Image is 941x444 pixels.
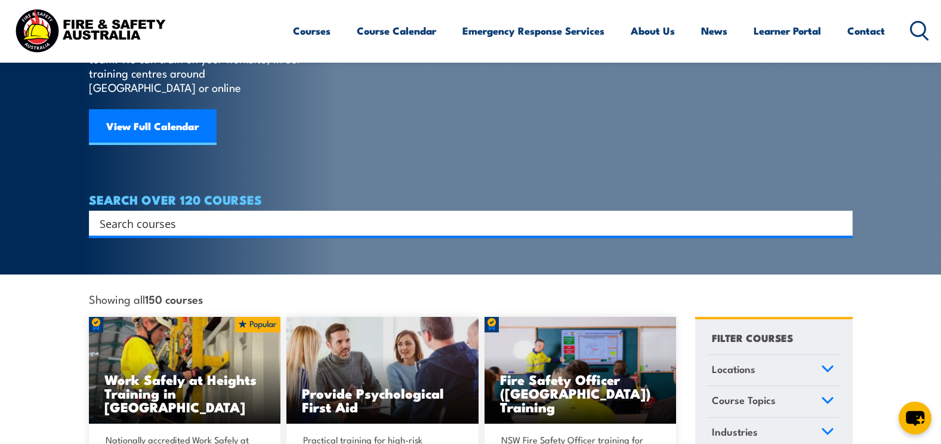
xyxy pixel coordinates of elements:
img: Work Safely at Heights Training (1) [89,317,281,424]
a: Course Topics [706,386,840,417]
a: Work Safely at Heights Training in [GEOGRAPHIC_DATA] [89,317,281,424]
a: Learner Portal [754,15,821,47]
strong: 150 courses [145,291,203,307]
span: Showing all [89,292,203,305]
h3: Work Safely at Heights Training in [GEOGRAPHIC_DATA] [104,372,266,414]
a: Locations [706,355,840,386]
h3: Provide Psychological First Aid [302,386,463,414]
a: Courses [293,15,331,47]
span: Course Topics [712,392,776,408]
form: Search form [102,215,829,232]
a: Fire Safety Officer ([GEOGRAPHIC_DATA]) Training [485,317,677,424]
a: View Full Calendar [89,109,217,145]
img: Fire Safety Advisor [485,317,677,424]
h3: Fire Safety Officer ([GEOGRAPHIC_DATA]) Training [500,372,661,414]
button: chat-button [899,402,931,434]
a: Contact [847,15,885,47]
a: Provide Psychological First Aid [286,317,479,424]
a: About Us [631,15,675,47]
span: Industries [712,424,758,440]
img: Mental Health First Aid Training Course from Fire & Safety Australia [286,317,479,424]
span: Locations [712,361,755,377]
h4: SEARCH OVER 120 COURSES [89,193,853,206]
a: News [701,15,727,47]
a: Course Calendar [357,15,436,47]
h4: FILTER COURSES [712,329,793,346]
button: Search magnifier button [832,215,849,232]
a: Emergency Response Services [462,15,604,47]
p: Find a course thats right for you and your team. We can train on your worksite, in our training c... [89,37,307,94]
input: Search input [100,214,826,232]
